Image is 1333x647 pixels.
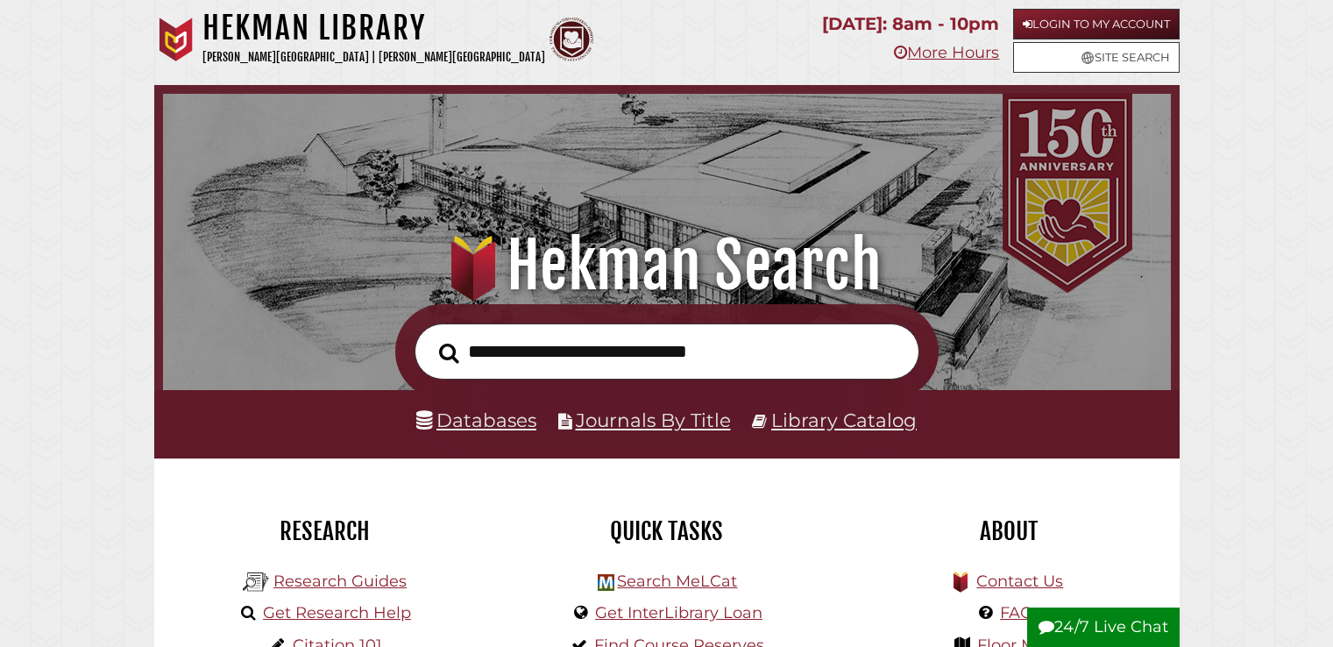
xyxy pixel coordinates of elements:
i: Search [439,342,459,363]
img: Hekman Library Logo [243,569,269,595]
img: Calvin University [154,18,198,61]
a: Journals By Title [576,409,731,431]
p: [PERSON_NAME][GEOGRAPHIC_DATA] | [PERSON_NAME][GEOGRAPHIC_DATA] [202,47,545,68]
a: Login to My Account [1013,9,1180,39]
a: Contact Us [976,572,1063,591]
a: Library Catalog [771,409,917,431]
a: Get InterLibrary Loan [595,603,762,622]
a: Get Research Help [263,603,411,622]
a: Research Guides [273,572,407,591]
a: FAQs [1000,603,1041,622]
a: Databases [416,409,536,431]
a: More Hours [894,43,999,62]
h2: Quick Tasks [509,516,825,546]
h2: Research [167,516,483,546]
p: [DATE]: 8am - 10pm [822,9,999,39]
button: Search [430,338,468,368]
a: Site Search [1013,42,1180,73]
h1: Hekman Library [202,9,545,47]
img: Hekman Library Logo [598,574,614,591]
img: Calvin Theological Seminary [550,18,593,61]
h1: Hekman Search [182,227,1150,304]
h2: About [851,516,1166,546]
a: Search MeLCat [617,572,737,591]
